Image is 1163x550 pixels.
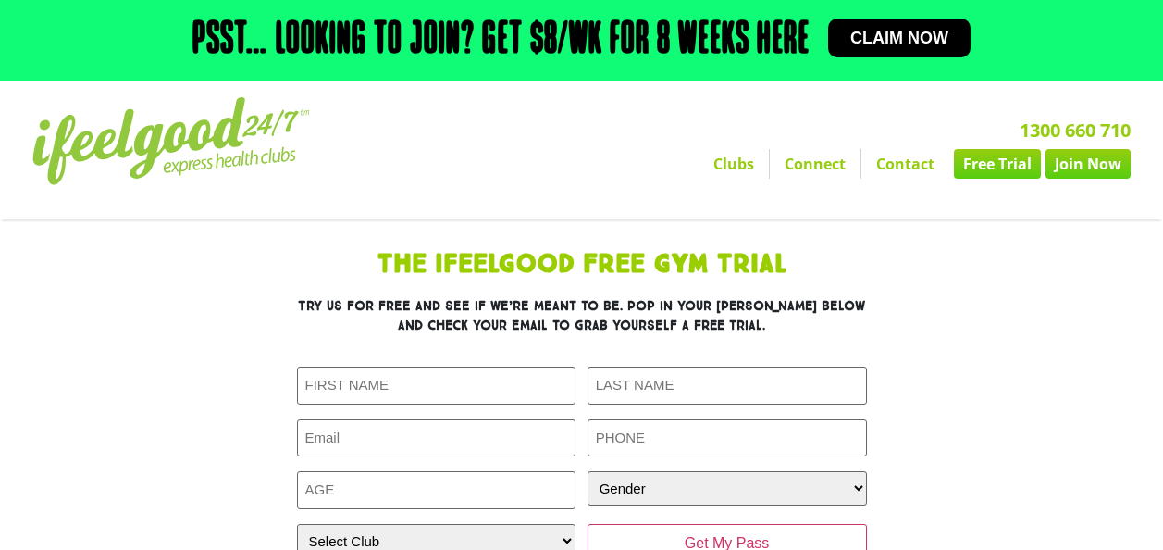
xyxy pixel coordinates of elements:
input: FIRST NAME [297,367,576,405]
input: PHONE [588,419,867,457]
a: Claim now [828,19,971,57]
a: Clubs [699,149,769,179]
a: Join Now [1045,149,1131,179]
input: Email [297,419,576,457]
a: Connect [770,149,860,179]
a: 1300 660 710 [1020,118,1131,143]
h2: Psst… Looking to join? Get $8/wk for 8 weeks here [192,19,810,63]
span: Claim now [850,30,948,46]
input: AGE [297,471,576,509]
a: Free Trial [954,149,1041,179]
input: LAST NAME [588,367,867,405]
nav: Menu [423,149,1131,179]
h3: Try us for free and see if we’re meant to be. Pop in your [PERSON_NAME] below and check your emai... [297,296,867,335]
h1: The IfeelGood Free Gym Trial [175,252,989,278]
a: Contact [861,149,949,179]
